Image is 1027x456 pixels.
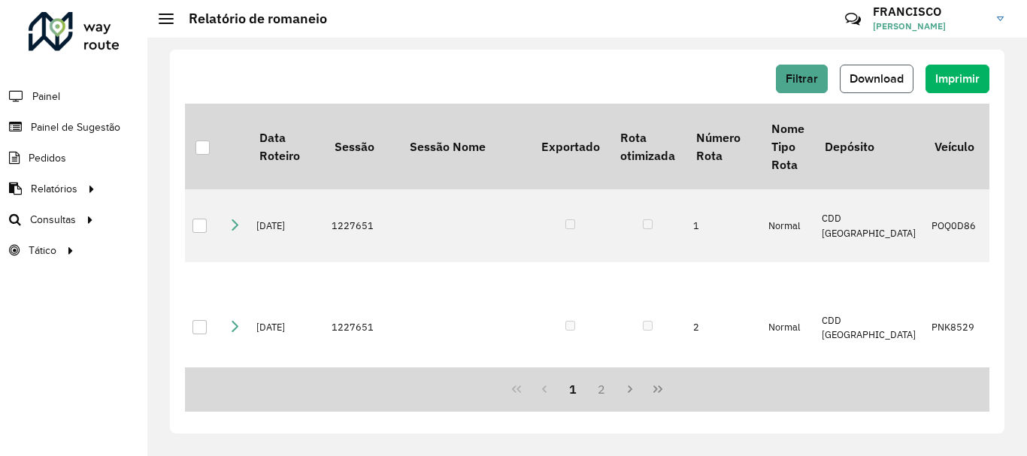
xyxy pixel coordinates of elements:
[761,262,814,393] td: Normal
[814,262,924,393] td: CDD [GEOGRAPHIC_DATA]
[399,104,531,189] th: Sessão Nome
[786,72,818,85] span: Filtrar
[249,262,324,393] td: [DATE]
[610,104,685,189] th: Rota otimizada
[837,3,869,35] a: Contato Rápido
[644,375,672,403] button: Last Page
[926,65,989,93] button: Imprimir
[776,65,828,93] button: Filtrar
[324,262,399,393] td: 1227651
[587,375,616,403] button: 2
[814,104,924,189] th: Depósito
[616,375,644,403] button: Next Page
[30,212,76,228] span: Consultas
[324,189,399,262] td: 1227651
[32,89,60,104] span: Painel
[850,72,904,85] span: Download
[873,5,986,19] h3: FRANCISCO
[840,65,913,93] button: Download
[924,262,984,393] td: PNK8529
[924,189,984,262] td: POQ0D86
[174,11,327,27] h2: Relatório de romaneio
[935,72,980,85] span: Imprimir
[31,181,77,197] span: Relatórios
[665,5,823,45] div: Críticas? Dúvidas? Elogios? Sugestões? Entre em contato conosco!
[761,104,814,189] th: Nome Tipo Rota
[686,104,761,189] th: Número Rota
[324,104,399,189] th: Sessão
[924,104,984,189] th: Veículo
[531,104,610,189] th: Exportado
[873,20,986,33] span: [PERSON_NAME]
[686,262,761,393] td: 2
[559,375,587,403] button: 1
[814,189,924,262] td: CDD [GEOGRAPHIC_DATA]
[29,150,66,166] span: Pedidos
[249,189,324,262] td: [DATE]
[29,243,56,258] span: Tático
[686,189,761,262] td: 1
[761,189,814,262] td: Normal
[31,119,120,135] span: Painel de Sugestão
[249,104,324,189] th: Data Roteiro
